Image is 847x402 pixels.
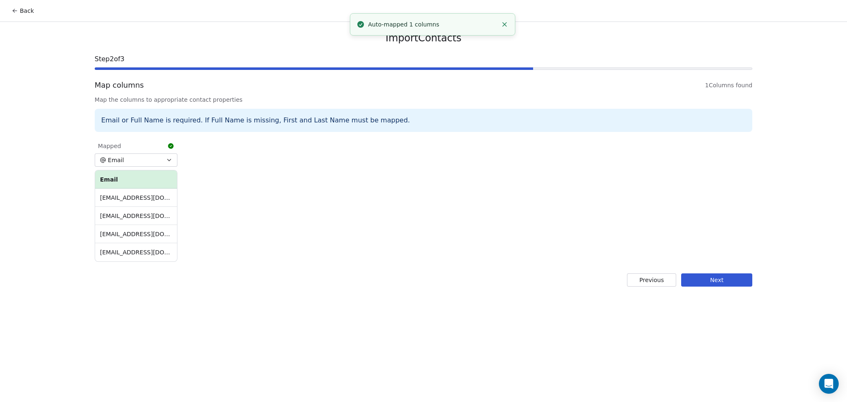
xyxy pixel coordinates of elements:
div: Open Intercom Messenger [819,374,839,394]
th: Email [95,170,177,189]
span: Map columns [95,80,144,91]
button: Next [681,273,752,287]
td: [EMAIL_ADDRESS][DOMAIN_NAME] [95,243,177,261]
button: Close toast [499,19,510,30]
span: Email [108,156,124,164]
span: Mapped [98,142,121,150]
button: Previous [627,273,676,287]
span: Map the columns to appropriate contact properties [95,96,752,104]
div: Auto-mapped 1 columns [368,20,498,29]
span: Step 2 of 3 [95,54,752,64]
td: [EMAIL_ADDRESS][DOMAIN_NAME] [95,225,177,243]
td: [EMAIL_ADDRESS][DOMAIN_NAME] [95,207,177,225]
span: 1 Columns found [705,81,752,89]
td: [EMAIL_ADDRESS][DOMAIN_NAME] [95,189,177,207]
span: Import Contacts [385,32,461,44]
div: Email or Full Name is required. If Full Name is missing, First and Last Name must be mapped. [95,109,752,132]
button: Back [7,3,39,18]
